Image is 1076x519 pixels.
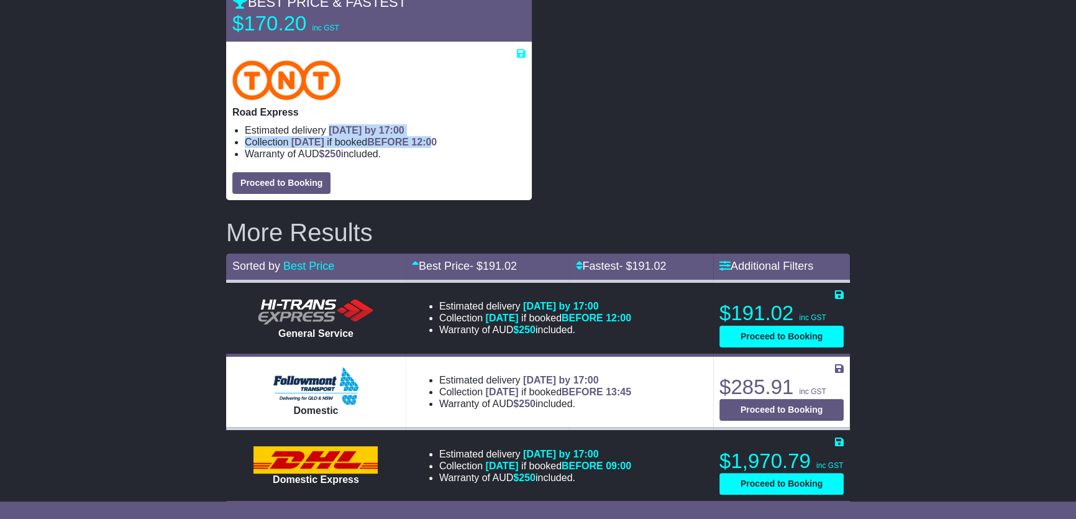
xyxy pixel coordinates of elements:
p: $1,970.79 [719,449,844,474]
span: BEFORE [562,313,603,323]
img: HiTrans: General Service [253,296,378,328]
span: inc GST [816,461,843,470]
li: Warranty of AUD included. [439,324,631,336]
span: General Service [278,328,353,339]
img: DHL: Domestic Express [253,446,378,474]
li: Estimated delivery [439,448,631,460]
span: Domestic Express [273,474,359,485]
span: [DATE] by 17:00 [523,449,599,459]
span: if booked [486,387,631,397]
button: Proceed to Booking [719,326,844,347]
li: Estimated delivery [439,374,631,386]
span: [DATE] by 17:00 [523,375,599,385]
a: Additional Filters [719,260,813,272]
span: if booked [486,461,631,471]
li: Warranty of AUD included. [245,148,526,160]
li: Collection [245,136,526,148]
button: Proceed to Booking [232,172,331,194]
li: Warranty of AUD included. [439,472,631,484]
span: [DATE] [486,461,519,471]
p: $170.20 [232,11,388,36]
img: TNT Domestic: Road Express [232,60,340,100]
li: Warranty of AUD included. [439,398,631,410]
span: [DATE] [486,387,519,397]
span: - $ [619,260,666,272]
li: Estimated delivery [439,300,631,312]
span: 250 [519,324,536,335]
a: Fastest- $191.02 [575,260,666,272]
span: $ [513,324,536,335]
li: Estimated delivery [245,124,526,136]
span: inc GST [799,387,826,396]
span: $ [319,149,341,159]
span: $ [513,472,536,483]
p: $285.91 [719,375,844,400]
span: 09:00 [606,461,631,471]
span: 13:45 [606,387,631,397]
span: Sorted by [232,260,280,272]
span: inc GST [799,313,826,322]
span: [DATE] [291,137,324,147]
span: inc GST [312,24,339,32]
span: 250 [519,472,536,483]
span: 12:00 [411,137,437,147]
span: BEFORE [562,387,603,397]
span: [DATE] [486,313,519,323]
li: Collection [439,386,631,398]
span: if booked [291,137,437,147]
li: Collection [439,312,631,324]
span: Domestic [293,405,338,416]
li: Collection [439,460,631,472]
p: Road Express [232,106,526,118]
h2: More Results [226,219,850,246]
span: BEFORE [562,461,603,471]
a: Best Price- $191.02 [412,260,517,272]
span: 191.02 [632,260,666,272]
span: $ [513,398,536,409]
p: $191.02 [719,301,844,326]
span: 250 [324,149,341,159]
img: Followmont Transport: Domestic [273,367,358,405]
span: 250 [519,398,536,409]
a: Best Price [283,260,334,272]
button: Proceed to Booking [719,399,844,421]
span: if booked [486,313,631,323]
span: [DATE] by 17:00 [329,125,404,135]
span: 12:00 [606,313,631,323]
span: BEFORE [367,137,409,147]
button: Proceed to Booking [719,473,844,495]
span: 191.02 [483,260,517,272]
span: - $ [470,260,517,272]
span: [DATE] by 17:00 [523,301,599,311]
